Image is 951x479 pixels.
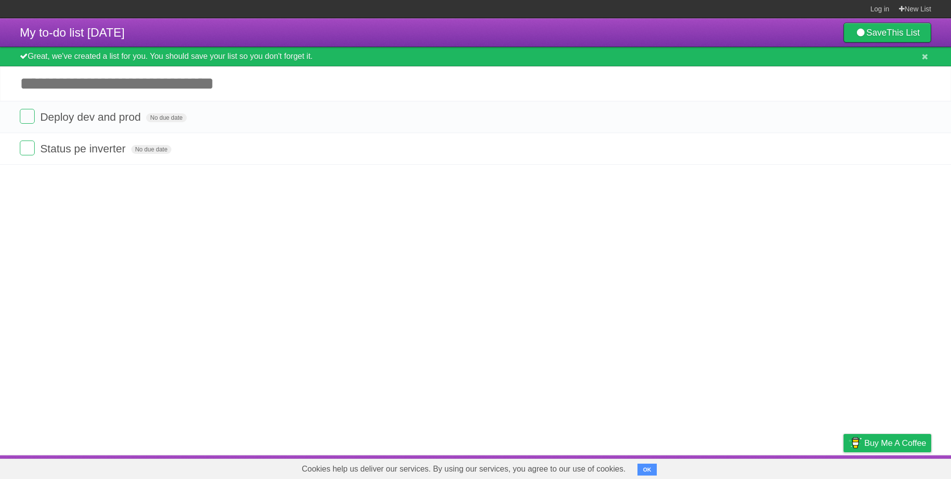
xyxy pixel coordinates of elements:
[831,458,856,477] a: Privacy
[869,458,931,477] a: Suggest a feature
[797,458,819,477] a: Terms
[146,113,186,122] span: No due date
[712,458,733,477] a: About
[864,434,926,452] span: Buy me a coffee
[20,109,35,124] label: Done
[844,23,931,43] a: SaveThis List
[848,434,862,451] img: Buy me a coffee
[637,464,657,476] button: OK
[292,459,635,479] span: Cookies help us deliver our services. By using our services, you agree to our use of cookies.
[744,458,785,477] a: Developers
[844,434,931,452] a: Buy me a coffee
[40,143,128,155] span: Status pe inverter
[20,26,125,39] span: My to-do list [DATE]
[131,145,171,154] span: No due date
[40,111,143,123] span: Deploy dev and prod
[887,28,920,38] b: This List
[20,141,35,155] label: Done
